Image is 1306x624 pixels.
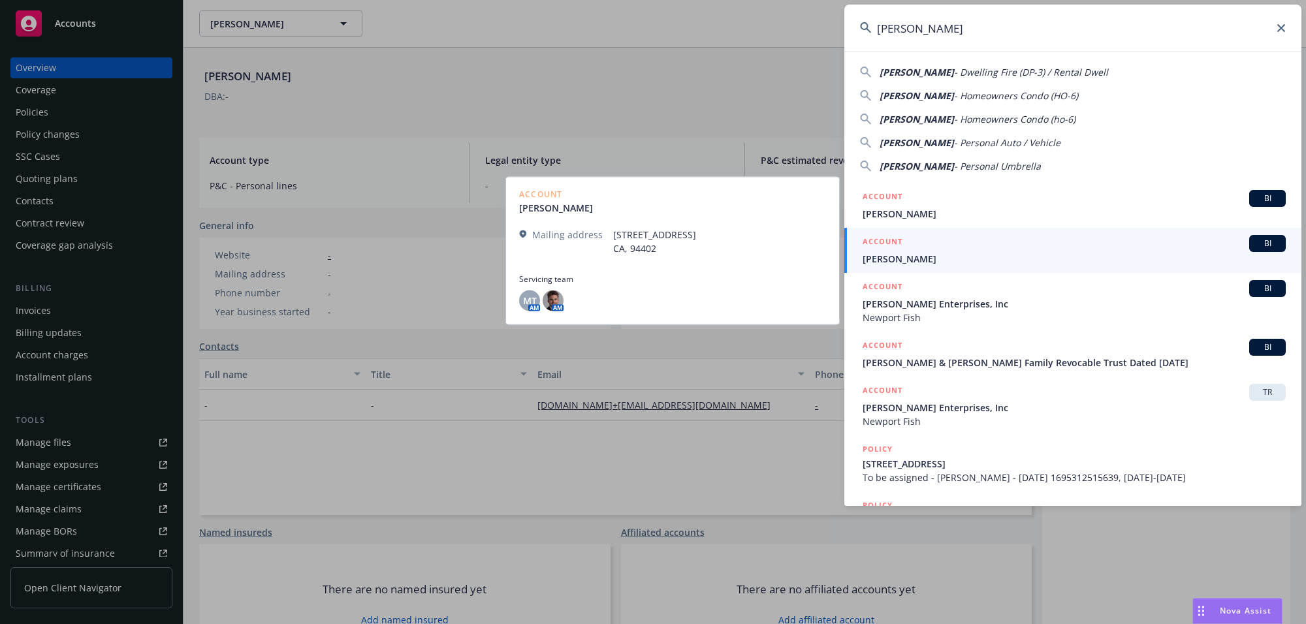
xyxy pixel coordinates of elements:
[863,356,1286,369] span: [PERSON_NAME] & [PERSON_NAME] Family Revocable Trust Dated [DATE]
[954,160,1041,172] span: - Personal Umbrella
[863,499,893,512] h5: POLICY
[844,491,1301,548] a: POLICY
[863,190,902,206] h5: ACCOUNT
[954,66,1108,78] span: - Dwelling Fire (DP-3) / Rental Dwell
[880,89,954,102] span: [PERSON_NAME]
[1254,386,1281,398] span: TR
[863,457,1286,471] span: [STREET_ADDRESS]
[1254,238,1281,249] span: BI
[954,113,1075,125] span: - Homeowners Condo (ho-6)
[863,235,902,251] h5: ACCOUNT
[880,113,954,125] span: [PERSON_NAME]
[1254,193,1281,204] span: BI
[954,89,1078,102] span: - Homeowners Condo (HO-6)
[863,297,1286,311] span: [PERSON_NAME] Enterprises, Inc
[863,280,902,296] h5: ACCOUNT
[863,471,1286,484] span: To be assigned - [PERSON_NAME] - [DATE] 1695312515639, [DATE]-[DATE]
[844,5,1301,52] input: Search...
[1193,599,1209,623] div: Drag to move
[844,435,1301,491] a: POLICY[STREET_ADDRESS]To be assigned - [PERSON_NAME] - [DATE] 1695312515639, [DATE]-[DATE]
[880,136,954,149] span: [PERSON_NAME]
[844,332,1301,377] a: ACCOUNTBI[PERSON_NAME] & [PERSON_NAME] Family Revocable Trust Dated [DATE]
[1254,341,1281,353] span: BI
[863,443,893,456] h5: POLICY
[863,339,902,354] h5: ACCOUNT
[1254,283,1281,294] span: BI
[1192,598,1282,624] button: Nova Assist
[863,414,1286,428] span: Newport Fish
[863,252,1286,266] span: [PERSON_NAME]
[954,136,1060,149] span: - Personal Auto / Vehicle
[844,273,1301,332] a: ACCOUNTBI[PERSON_NAME] Enterprises, IncNewport Fish
[844,183,1301,228] a: ACCOUNTBI[PERSON_NAME]
[863,311,1286,324] span: Newport Fish
[880,66,954,78] span: [PERSON_NAME]
[844,228,1301,273] a: ACCOUNTBI[PERSON_NAME]
[863,207,1286,221] span: [PERSON_NAME]
[1220,605,1271,616] span: Nova Assist
[844,377,1301,435] a: ACCOUNTTR[PERSON_NAME] Enterprises, IncNewport Fish
[880,160,954,172] span: [PERSON_NAME]
[863,401,1286,414] span: [PERSON_NAME] Enterprises, Inc
[863,384,902,399] h5: ACCOUNT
